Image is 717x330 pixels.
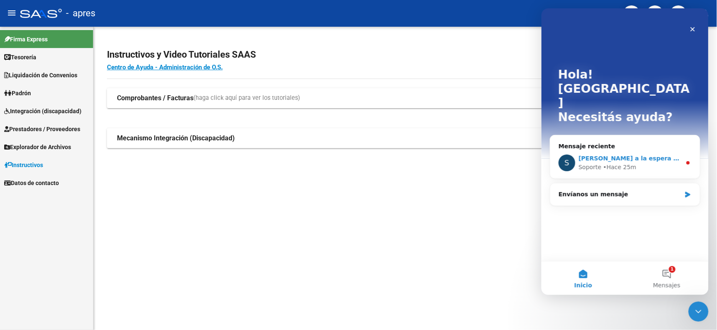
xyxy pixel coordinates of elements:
[112,274,139,280] span: Mensajes
[4,124,80,134] span: Prestadores / Proveedores
[542,8,709,295] iframe: Intercom live chat
[689,302,709,322] iframe: Intercom live chat
[4,71,77,80] span: Liquidación de Convenios
[193,94,300,103] span: (haga click aquí para ver los tutoriales)
[107,88,704,108] mat-expansion-panel-header: Comprobantes / Facturas(haga click aquí para ver los tutoriales)
[62,155,95,163] div: • Hace 25m
[4,160,43,170] span: Instructivos
[7,8,17,18] mat-icon: menu
[66,4,95,23] span: - apres
[37,155,60,163] div: Soporte
[37,147,196,153] span: [PERSON_NAME] a la espera de sus comentarios
[117,134,235,143] strong: Mecanismo Integración (Discapacidad)
[4,35,48,44] span: Firma Express
[8,175,159,198] div: Envíanos un mensaje
[117,94,193,103] strong: Comprobantes / Facturas
[144,13,159,28] div: Cerrar
[4,107,81,116] span: Integración (discapacidad)
[4,178,59,188] span: Datos de contacto
[17,182,140,190] div: Envíanos un mensaje
[4,142,71,152] span: Explorador de Archivos
[84,253,167,287] button: Mensajes
[4,53,36,62] span: Tesorería
[107,63,223,71] a: Centro de Ayuda - Administración de O.S.
[107,128,704,148] mat-expansion-panel-header: Mecanismo Integración (Discapacidad)
[33,274,51,280] span: Inicio
[107,47,704,63] h2: Instructivos y Video Tutoriales SAAS
[4,89,31,98] span: Padrón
